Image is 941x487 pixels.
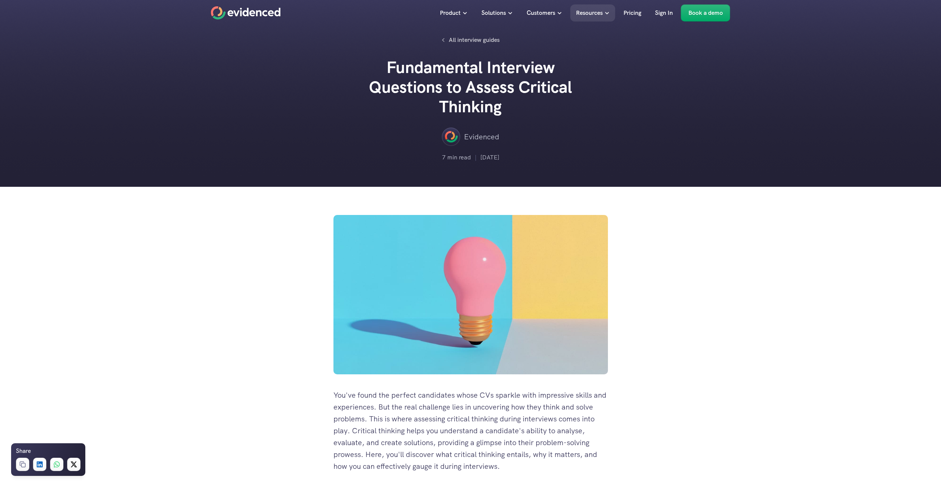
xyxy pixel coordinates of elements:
[333,389,608,472] p: You've found the perfect candidates whose CVs sparkle with impressive skills and experiences. But...
[442,127,460,146] img: ""
[333,215,608,374] img: Lightbulb moment
[688,8,723,18] p: Book a demo
[442,153,445,162] p: 7
[464,131,499,143] p: Evidenced
[449,35,500,45] p: All interview guides
[527,8,555,18] p: Customers
[440,8,461,18] p: Product
[655,8,673,18] p: Sign In
[649,4,678,21] a: Sign In
[576,8,603,18] p: Resources
[475,153,477,162] p: |
[618,4,647,21] a: Pricing
[681,4,730,21] a: Book a demo
[16,446,31,456] h6: Share
[481,8,506,18] p: Solutions
[359,58,582,116] h2: Fundamental Interview Questions to Assess Critical Thinking
[211,6,281,20] a: Home
[438,33,504,47] a: All interview guides
[447,153,471,162] p: min read
[480,153,499,162] p: [DATE]
[624,8,641,18] p: Pricing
